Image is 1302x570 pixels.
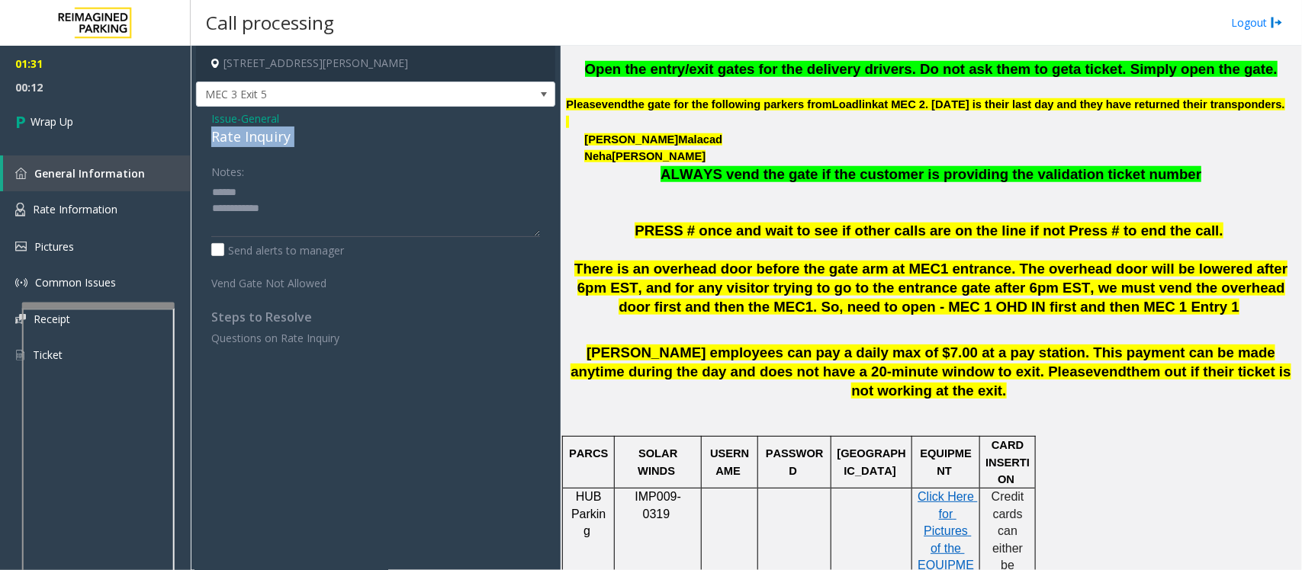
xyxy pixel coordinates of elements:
[207,270,348,291] label: Vend Gate Not Allowed
[584,150,612,162] span: Neha
[15,168,27,179] img: 'icon'
[985,439,1030,485] span: CARD INSERTION
[1002,383,1006,399] span: .
[612,150,706,163] span: [PERSON_NAME]
[571,490,606,537] span: HUB Parking
[31,114,73,130] span: Wrap Up
[851,363,1291,399] span: them out if their ticket is not working at the exit
[921,447,972,476] span: EQUIPMENT
[15,277,27,289] img: 'icon'
[584,133,678,146] span: [PERSON_NAME]
[661,166,1201,182] span: ALWAYS vend the gate if the customer is providing the validation ticket number
[196,46,555,82] h4: [STREET_ADDRESS][PERSON_NAME]
[1271,14,1283,30] img: logout
[34,239,74,254] span: Pictures
[198,4,342,41] h3: Call processing
[15,203,25,216] img: 'icon'
[710,447,749,476] span: USERNAME
[35,275,116,290] span: Common Issues
[566,98,601,110] span: Please
[1073,61,1277,77] span: a ticket. Simply open the gate.
[837,447,906,476] span: [GEOGRAPHIC_DATA]
[211,242,344,258] label: Send alerts to manager
[878,98,1284,110] span: at MEC 2. [DATE] is their last day and they have returned their transponders.
[197,82,483,107] span: MEC 3 Exit 5
[1094,363,1127,380] span: vend
[211,159,244,180] label: Notes:
[574,261,1288,315] span: There is an overhead door before the gate arm at MEC1 entrance. The overhead door will be lowered...
[832,98,878,111] span: Loadlink
[15,242,27,251] img: 'icon'
[569,447,608,460] span: PARCS
[211,110,237,126] span: Issue
[571,344,1275,379] span: [PERSON_NAME] employees can pay a daily max of $7.00 at a pay station. This payment can be made a...
[3,155,191,191] a: General Information
[237,111,279,126] span: -
[211,310,540,325] h4: Steps to Resolve
[585,61,1074,77] span: Open the entry/exit gates for the delivery drivers. Do not ask them to get
[34,166,145,181] span: General Information
[241,110,279,126] span: General
[15,348,25,362] img: 'icon'
[628,98,832,110] span: the gate for the following parkers from
[1231,14,1283,30] a: Logout
[211,126,540,147] div: Rate Inquiry
[766,447,824,476] span: PASSWORD
[15,314,26,324] img: 'icon'
[602,98,628,111] span: vend
[678,133,722,146] span: Malacad
[211,330,540,346] div: Questions on Rate Inquiry
[638,447,680,476] span: SOLAR WINDS
[635,223,1223,239] span: PRESS # once and wait to see if other calls are on the line if not Press # to end the call.
[635,490,681,520] span: IMP009-0319
[33,202,117,216] span: Rate Information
